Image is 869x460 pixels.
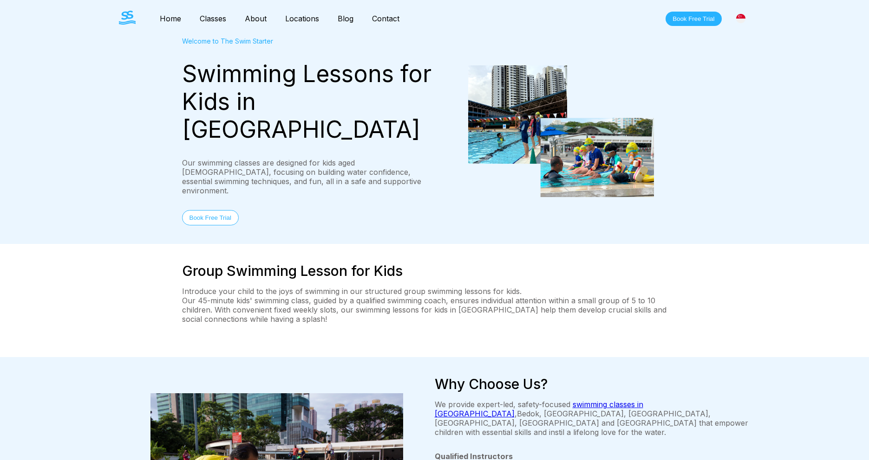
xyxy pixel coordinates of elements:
[666,12,721,26] button: Book Free Trial
[468,65,654,198] img: students attending a group swimming lesson for kids
[235,14,276,23] a: About
[276,14,328,23] a: Locations
[736,14,745,23] img: Singapore
[182,37,435,45] div: Welcome to The Swim Starter
[150,14,190,23] a: Home
[182,287,687,296] p: Introduce your child to the joys of swimming in our structured group swimming lessons for kids.
[731,9,751,28] div: [GEOGRAPHIC_DATA]
[119,11,136,25] img: The Swim Starter Logo
[182,60,435,143] div: Swimming Lessons for Kids in [GEOGRAPHIC_DATA]
[435,400,643,418] a: swimming classes in [GEOGRAPHIC_DATA]
[182,262,687,279] h2: Group Swimming Lesson for Kids
[435,376,751,392] h2: Why Choose Us?
[182,296,687,324] p: Our 45-minute kids' swimming class, guided by a qualified swimming coach, ensures individual atte...
[328,14,363,23] a: Blog
[435,400,751,437] p: We provide expert-led, safety-focused , Bedok, [GEOGRAPHIC_DATA], [GEOGRAPHIC_DATA], [GEOGRAPHIC_...
[182,158,435,195] div: Our swimming classes are designed for kids aged [DEMOGRAPHIC_DATA], focusing on building water co...
[363,14,409,23] a: Contact
[190,14,235,23] a: Classes
[182,210,239,225] button: Book Free Trial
